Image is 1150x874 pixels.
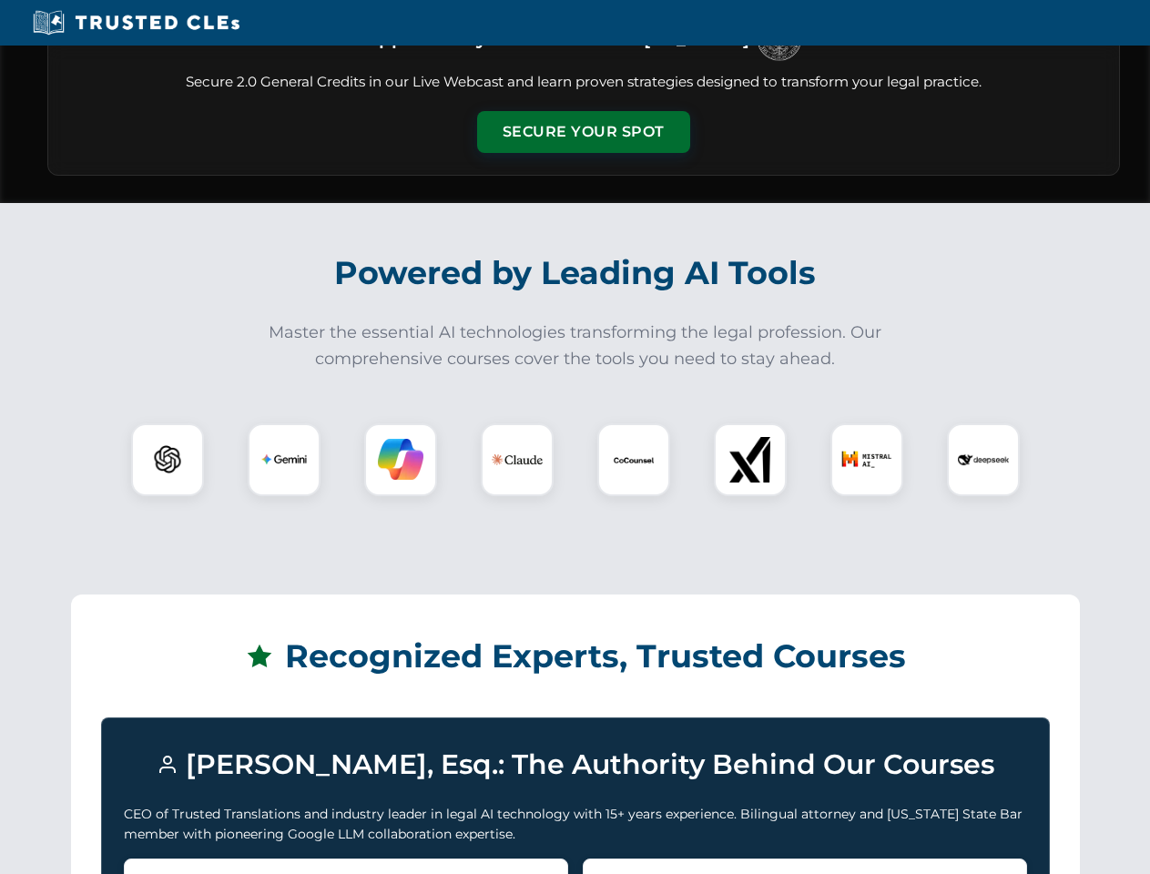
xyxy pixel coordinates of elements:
[830,423,903,496] div: Mistral AI
[261,437,307,483] img: Gemini Logo
[477,111,690,153] button: Secure Your Spot
[27,9,245,36] img: Trusted CLEs
[947,423,1020,496] div: DeepSeek
[141,433,194,486] img: ChatGPT Logo
[611,437,656,483] img: CoCounsel Logo
[101,625,1050,688] h2: Recognized Experts, Trusted Courses
[378,437,423,483] img: Copilot Logo
[958,434,1009,485] img: DeepSeek Logo
[257,320,894,372] p: Master the essential AI technologies transforming the legal profession. Our comprehensive courses...
[71,241,1080,305] h2: Powered by Leading AI Tools
[364,423,437,496] div: Copilot
[124,740,1027,789] h3: [PERSON_NAME], Esq.: The Authority Behind Our Courses
[841,434,892,485] img: Mistral AI Logo
[597,423,670,496] div: CoCounsel
[131,423,204,496] div: ChatGPT
[714,423,787,496] div: xAI
[481,423,554,496] div: Claude
[70,72,1097,93] p: Secure 2.0 General Credits in our Live Webcast and learn proven strategies designed to transform ...
[492,434,543,485] img: Claude Logo
[248,423,321,496] div: Gemini
[728,437,773,483] img: xAI Logo
[124,804,1027,845] p: CEO of Trusted Translations and industry leader in legal AI technology with 15+ years experience....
